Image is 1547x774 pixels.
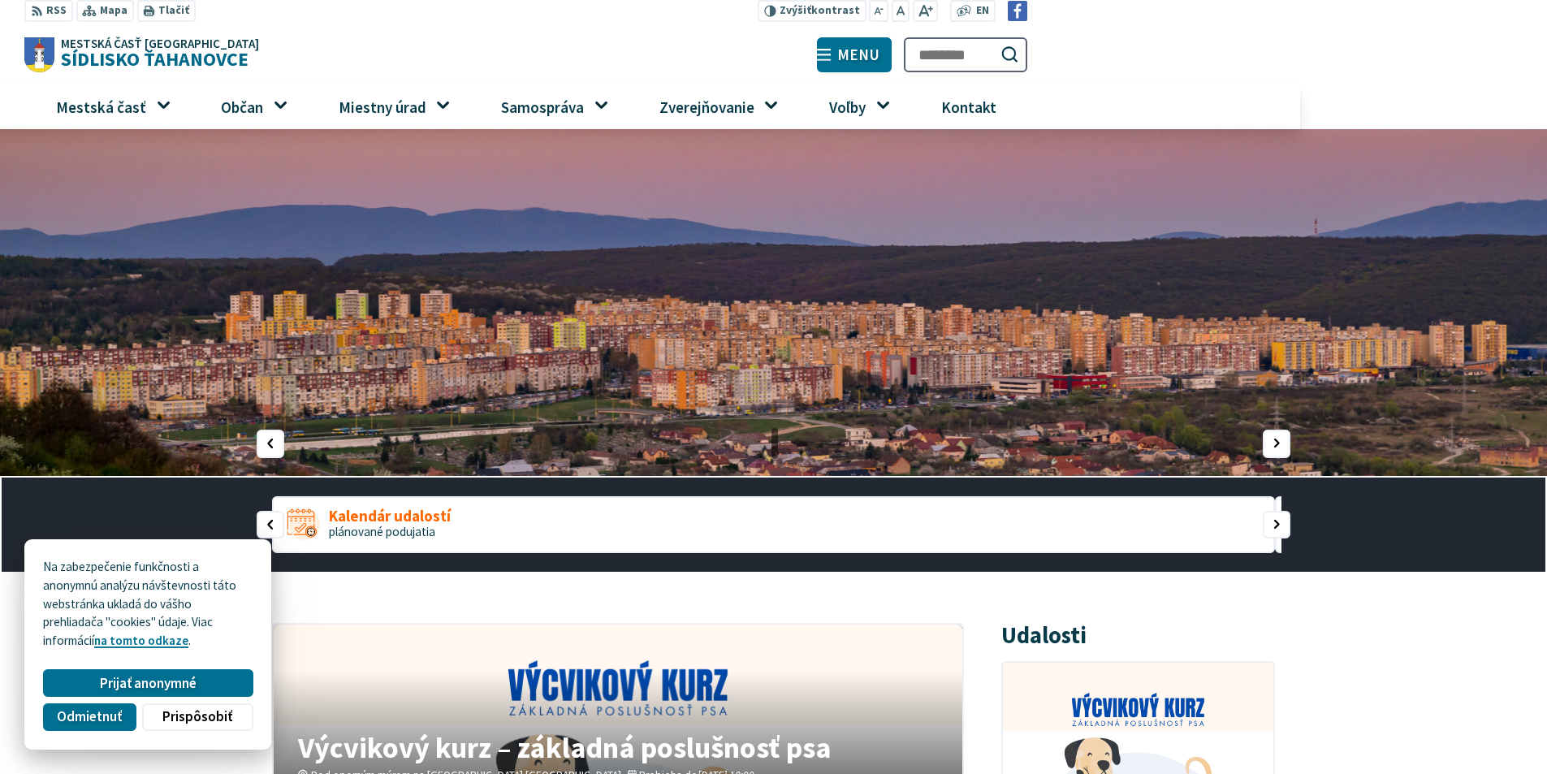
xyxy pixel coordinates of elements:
[798,84,897,128] a: Voľby
[298,733,937,762] h4: Výcvikový kurz – základná poslušnosť psa
[190,84,295,128] a: Občan
[976,2,989,19] span: EN
[823,84,872,128] span: Voľby
[158,4,189,17] span: Tlačiť
[837,49,879,61] span: Menu
[470,84,616,128] a: Samospráva
[332,84,432,128] span: Miestny úrad
[1008,1,1028,21] img: Prejsť na Facebook stránku
[100,2,127,19] span: Mapa
[430,91,457,119] button: Otvoriť podmenu pre
[100,675,197,692] span: Prijať anonymné
[628,84,785,128] a: Zverejňovanie
[54,37,259,69] h1: Sídlisko Ťahanovce
[935,84,1002,128] span: Kontakt
[329,524,435,539] span: plánované podujatia
[215,84,270,128] span: Občan
[870,91,897,119] button: Otvoriť podmenu pre
[46,2,67,19] span: RSS
[780,3,811,17] span: Zvýšiť
[588,91,616,119] button: Otvoriť podmenu pre
[24,84,177,128] a: Mestská časť
[1001,623,1087,648] h3: Udalosti
[43,558,253,651] p: Na zabezpečenie funkčnosti a anonymnú analýzu návštevnosti táto webstránka ukladá do vášho prehli...
[495,84,590,128] span: Samospráva
[910,84,1027,128] a: Kontakt
[94,633,188,648] a: na tomto odkaze
[162,708,232,725] span: Prispôsobiť
[43,669,253,697] button: Prijať anonymné
[61,37,259,50] span: Mestská časť [GEOGRAPHIC_DATA]
[57,708,122,725] span: Odmietnuť
[149,91,177,119] button: Otvoriť podmenu pre
[24,37,54,73] img: Prejsť na domovskú stránku
[142,703,253,731] button: Prispôsobiť
[307,84,457,128] a: Miestny úrad
[758,91,785,119] button: Otvoriť podmenu pre Zverejňovanie
[43,703,136,731] button: Odmietnuť
[50,84,152,128] span: Mestská časť
[653,84,760,128] span: Zverejňovanie
[267,91,295,119] button: Otvoriť podmenu pre
[24,37,259,73] a: Logo Sídlisko Ťahanovce, prejsť na domovskú stránku.
[272,496,1275,553] a: Kalendár udalostí plánované podujatia
[817,37,892,73] button: Menu
[971,2,993,19] a: EN
[780,4,860,17] span: kontrast
[329,508,451,525] span: Kalendár udalostí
